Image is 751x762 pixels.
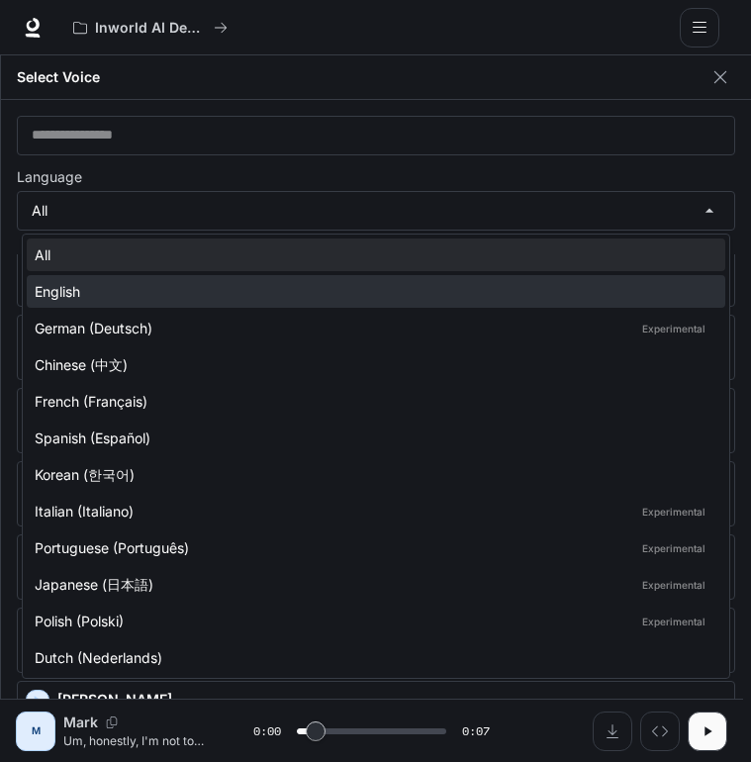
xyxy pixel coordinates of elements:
div: Italian (Italiano) [35,501,709,522]
div: Polish (Polski) [35,611,709,631]
p: Experimental [638,320,709,337]
div: Chinese (中文) [35,354,709,375]
div: Spanish (Español) [35,428,709,448]
div: French (Français) [35,391,709,412]
div: German (Deutsch) [35,318,709,338]
div: Dutch (Nederlands) [35,647,709,668]
div: Korean (한국어) [35,464,709,485]
p: Experimental [638,613,709,630]
div: English [35,281,709,302]
div: All [35,244,709,265]
p: Experimental [638,576,709,594]
div: Japanese (日本語) [35,574,709,595]
p: Experimental [638,503,709,521]
p: Experimental [638,539,709,557]
div: Portuguese (Português) [35,537,709,558]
